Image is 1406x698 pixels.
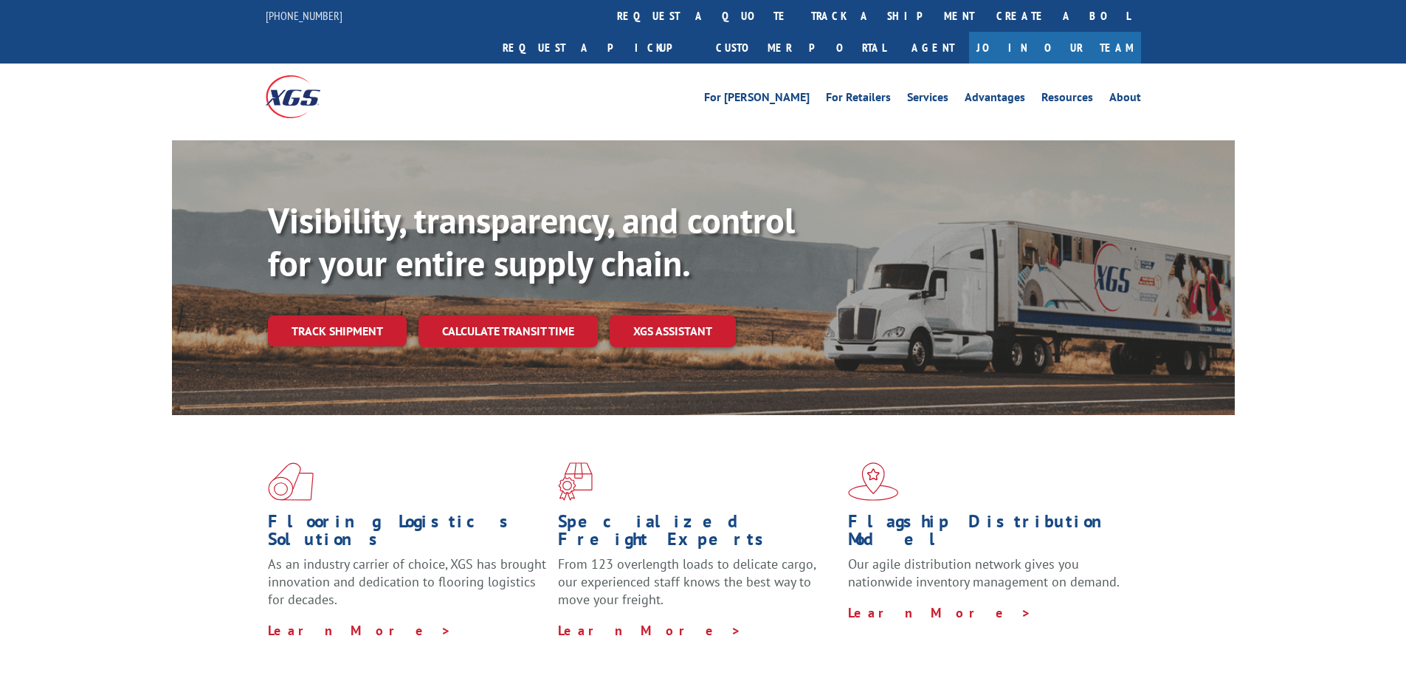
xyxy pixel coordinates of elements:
a: Services [907,92,948,108]
a: Advantages [965,92,1025,108]
a: For Retailers [826,92,891,108]
img: xgs-icon-focused-on-flooring-red [558,462,593,501]
a: Learn More > [268,622,452,639]
img: xgs-icon-flagship-distribution-model-red [848,462,899,501]
p: From 123 overlength loads to delicate cargo, our experienced staff knows the best way to move you... [558,555,837,621]
span: As an industry carrier of choice, XGS has brought innovation and dedication to flooring logistics... [268,555,546,608]
span: Our agile distribution network gives you nationwide inventory management on demand. [848,555,1120,590]
a: XGS ASSISTANT [610,315,736,347]
a: Customer Portal [705,32,897,64]
h1: Flooring Logistics Solutions [268,513,547,555]
img: xgs-icon-total-supply-chain-intelligence-red [268,462,314,501]
a: Learn More > [558,622,742,639]
a: For [PERSON_NAME] [704,92,810,108]
a: Agent [897,32,969,64]
a: Calculate transit time [418,315,598,347]
a: Learn More > [848,604,1032,621]
a: Join Our Team [969,32,1141,64]
a: [PHONE_NUMBER] [266,8,342,23]
h1: Flagship Distribution Model [848,513,1127,555]
a: Request a pickup [492,32,705,64]
b: Visibility, transparency, and control for your entire supply chain. [268,197,795,286]
a: About [1109,92,1141,108]
a: Resources [1041,92,1093,108]
a: Track shipment [268,315,407,346]
h1: Specialized Freight Experts [558,513,837,555]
